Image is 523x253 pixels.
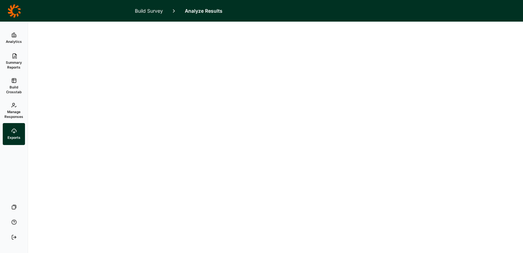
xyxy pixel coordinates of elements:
[3,98,25,123] a: Manage Responses
[3,123,25,145] a: Exports
[3,27,25,49] a: Analytics
[5,85,22,94] span: Build Crosstab
[5,60,22,70] span: Summary Reports
[8,135,21,140] span: Exports
[4,109,23,119] span: Manage Responses
[6,39,22,44] span: Analytics
[3,74,25,98] a: Build Crosstab
[3,49,25,74] a: Summary Reports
